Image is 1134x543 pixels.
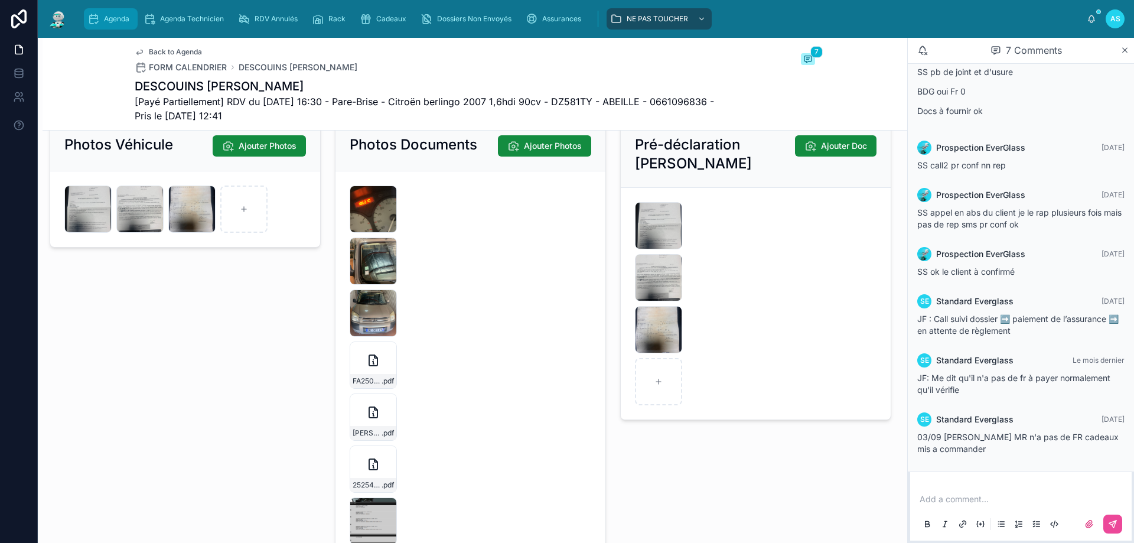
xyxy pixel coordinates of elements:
[356,8,415,30] a: Cadeaux
[353,428,382,438] span: [PERSON_NAME]-FA2507-7117
[255,14,298,24] span: RDV Annulés
[64,135,173,154] h2: Photos Véhicule
[47,9,69,28] img: App logo
[917,160,1006,170] span: SS call2 pr conf nn rep
[1102,297,1125,305] span: [DATE]
[239,140,296,152] span: Ajouter Photos
[308,8,354,30] a: Rack
[917,266,1015,277] span: SS ok le client à confirmé
[234,8,306,30] a: RDV Annulés
[936,248,1025,260] span: Prospection EverGlass
[1006,43,1062,57] span: 7 Comments
[328,14,346,24] span: Rack
[1110,14,1120,24] span: AS
[801,53,815,67] button: 7
[917,314,1119,336] span: JF : Call suivi dossier ➡️ paiement de l’assurance ➡️ en attente de règlement
[920,415,929,424] span: SE
[213,135,306,157] button: Ajouter Photos
[795,135,876,157] button: Ajouter Doc
[936,142,1025,154] span: Prospection EverGlass
[149,61,227,73] span: FORM CALENDRIER
[936,414,1014,425] span: Standard Everglass
[160,14,224,24] span: Agenda Technicien
[1102,415,1125,424] span: [DATE]
[78,6,1087,32] div: scrollable content
[917,432,1119,454] span: 03/09 [PERSON_NAME] MR n'a pas de FR cadeaux mis a commander
[936,355,1014,366] span: Standard Everglass
[350,135,477,154] h2: Photos Documents
[140,8,232,30] a: Agenda Technicien
[635,135,795,173] h2: Pré-déclaration [PERSON_NAME]
[135,78,726,95] h1: DESCOUINS [PERSON_NAME]
[382,480,394,490] span: .pdf
[936,189,1025,201] span: Prospection EverGlass
[917,207,1122,229] span: SS appel en abs du client je le rap plusieurs fois mais pas de rep sms pr conf ok
[417,8,520,30] a: Dossiers Non Envoyés
[135,61,227,73] a: FORM CALENDRIER
[1102,143,1125,152] span: [DATE]
[542,14,581,24] span: Assurances
[607,8,712,30] a: NE PAS TOUCHER
[376,14,406,24] span: Cadeaux
[149,47,202,57] span: Back to Agenda
[920,356,929,365] span: SE
[917,373,1110,395] span: JF: Me dit qu'il n'a pas de fr à payer normalement qu'il vérifie
[810,46,823,58] span: 7
[522,8,589,30] a: Assurances
[382,376,394,386] span: .pdf
[917,105,1125,117] p: Docs à fournir ok
[437,14,511,24] span: Dossiers Non Envoyés
[382,428,394,438] span: .pdf
[135,47,202,57] a: Back to Agenda
[498,135,591,157] button: Ajouter Photos
[627,14,688,24] span: NE PAS TOUCHER
[353,376,382,386] span: FA2507-7117
[1102,249,1125,258] span: [DATE]
[84,8,138,30] a: Agenda
[917,66,1125,78] p: SS pb de joint et d'usure
[135,95,726,123] span: [Payé Partiellement] RDV du [DATE] 16:30 - Pare-Brise - Citroën berlingo 2007 1,6hdi 90cv - DZ581...
[920,297,929,306] span: SE
[1102,190,1125,199] span: [DATE]
[104,14,129,24] span: Agenda
[524,140,582,152] span: Ajouter Photos
[936,295,1014,307] span: Standard Everglass
[1073,356,1125,365] span: Le mois dernier
[821,140,867,152] span: Ajouter Doc
[917,85,1125,97] p: BDG oui Fr 0
[353,480,382,490] span: 2525494-[PERSON_NAME]-(1)
[239,61,357,73] a: DESCOUINS [PERSON_NAME]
